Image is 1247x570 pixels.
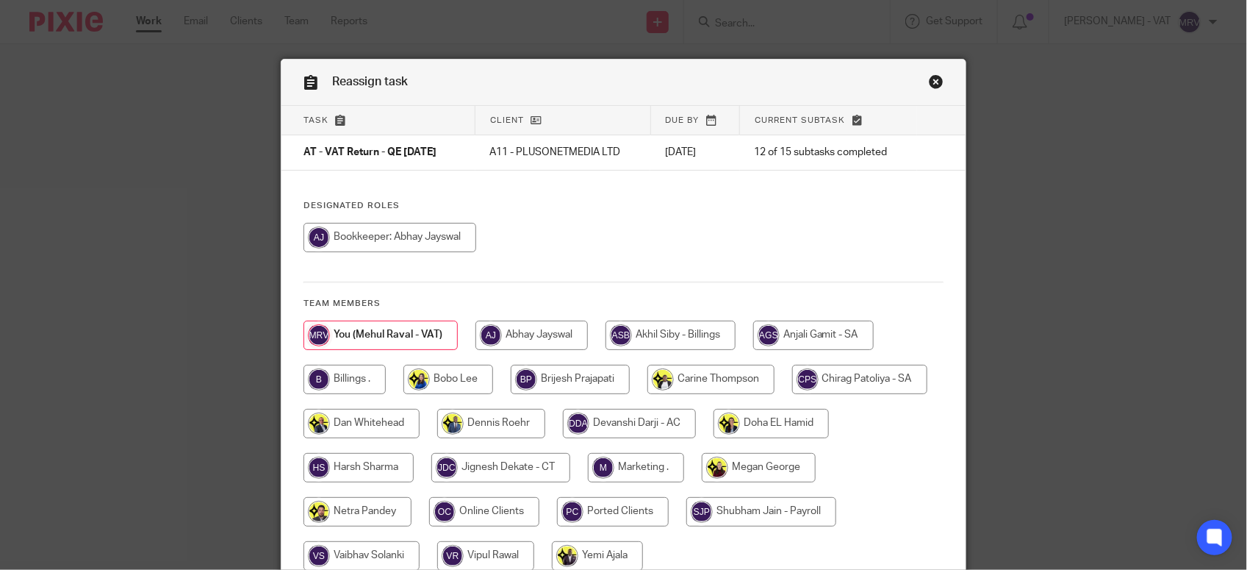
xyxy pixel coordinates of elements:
span: Task [303,116,328,124]
p: A11 - PLUSONETMEDIA LTD [490,145,636,160]
span: Due by [666,116,700,124]
td: 12 of 15 subtasks completed [740,135,918,171]
a: Close this dialog window [929,74,944,94]
span: Current subtask [755,116,845,124]
h4: Designated Roles [303,200,944,212]
span: Client [490,116,524,124]
p: [DATE] [665,145,725,160]
span: Reassign task [332,76,408,88]
h4: Team members [303,298,944,310]
span: AT - VAT Return - QE [DATE] [303,148,436,158]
